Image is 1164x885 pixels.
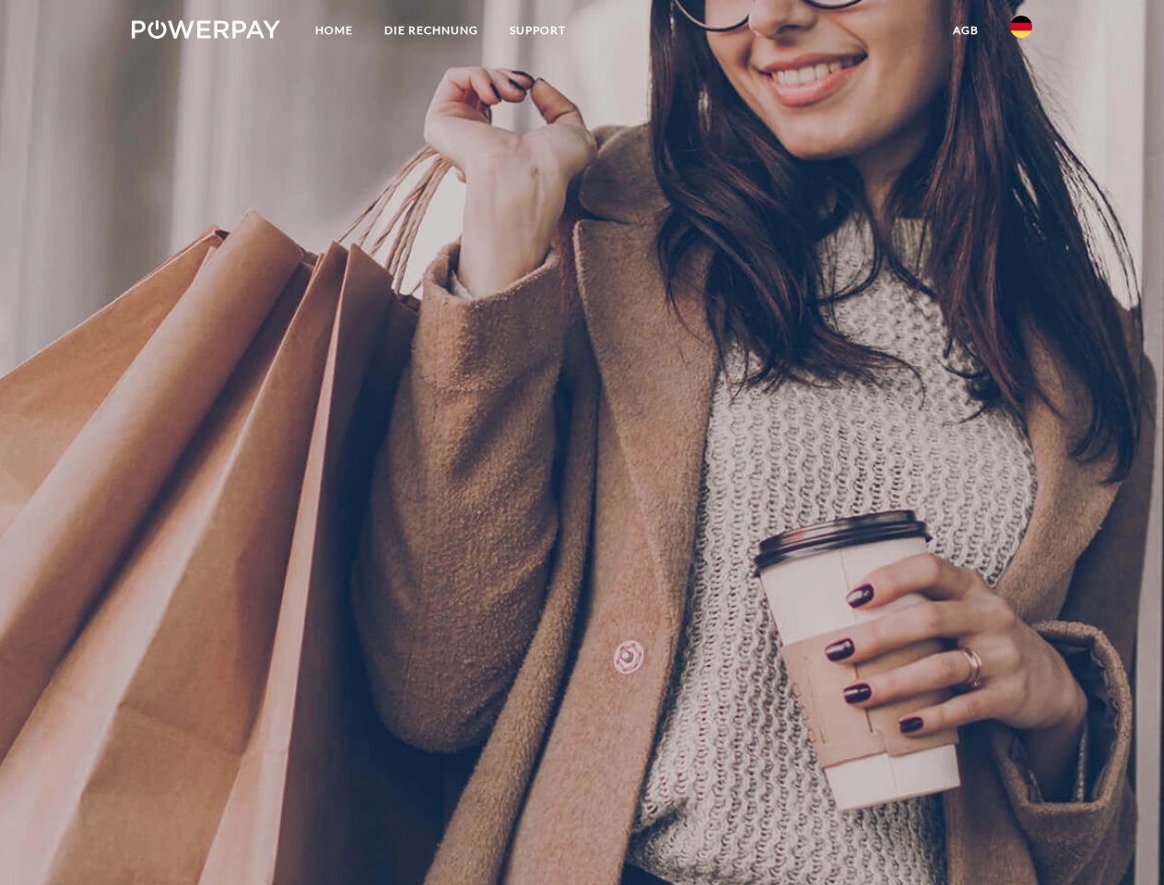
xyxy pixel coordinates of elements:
[369,14,494,47] a: DIE RECHNUNG
[937,14,994,47] a: agb
[132,20,280,39] img: logo-powerpay-white.svg
[1010,16,1032,38] img: de
[300,14,369,47] a: Home
[494,14,582,47] a: SUPPORT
